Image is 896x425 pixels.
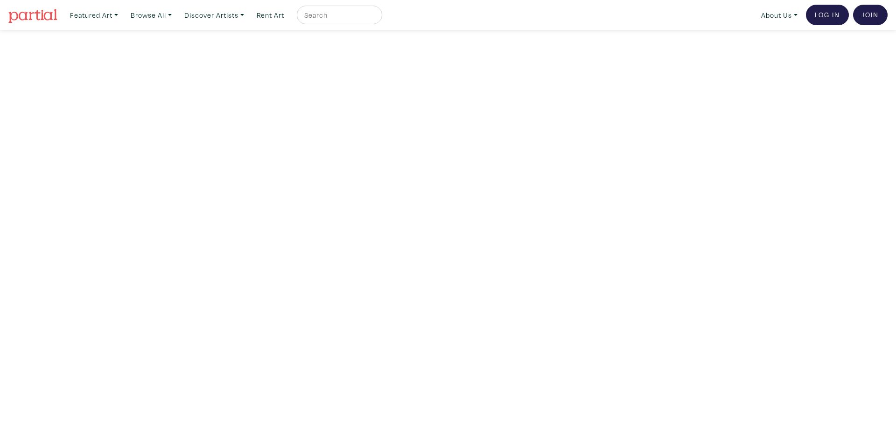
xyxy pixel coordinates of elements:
a: Log In [806,5,849,25]
a: Join [853,5,888,25]
a: Browse All [126,6,176,25]
a: About Us [757,6,802,25]
a: Rent Art [252,6,288,25]
a: Discover Artists [180,6,248,25]
input: Search [303,9,373,21]
a: Featured Art [66,6,122,25]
